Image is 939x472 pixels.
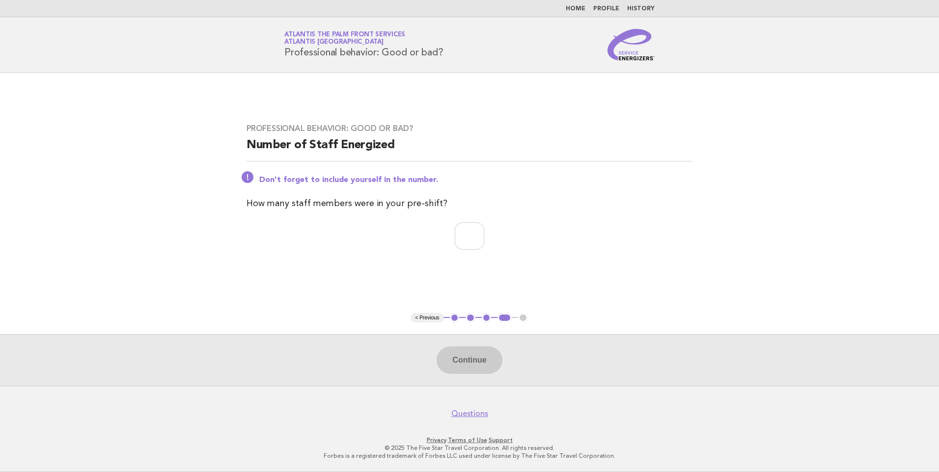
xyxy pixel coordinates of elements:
[566,6,585,12] a: Home
[169,444,770,452] p: © 2025 The Five Star Travel Corporation. All rights reserved.
[169,436,770,444] p: · ·
[497,313,512,323] button: 4
[247,137,692,161] h2: Number of Staff Energized
[411,313,443,323] button: < Previous
[259,175,692,185] p: Don't forget to include yourself in the number.
[450,313,460,323] button: 1
[448,437,487,444] a: Terms of Use
[482,313,492,323] button: 3
[247,124,692,133] h3: Professional behavior: Good or bad?
[608,29,655,60] img: Service Energizers
[284,39,384,46] span: Atlantis [GEOGRAPHIC_DATA]
[593,6,619,12] a: Profile
[169,452,770,460] p: Forbes is a registered trademark of Forbes LLC used under license by The Five Star Travel Corpora...
[284,32,443,57] h1: Professional behavior: Good or bad?
[284,31,405,45] a: Atlantis The Palm Front ServicesAtlantis [GEOGRAPHIC_DATA]
[427,437,446,444] a: Privacy
[247,197,692,210] p: How many staff members were in your pre-shift?
[466,313,475,323] button: 2
[627,6,655,12] a: History
[489,437,513,444] a: Support
[451,409,488,419] a: Questions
